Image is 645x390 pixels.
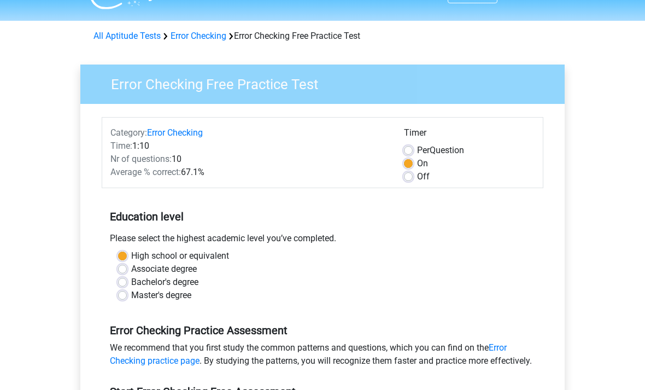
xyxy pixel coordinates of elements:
label: Bachelor's degree [131,276,198,289]
div: Error Checking Free Practice Test [89,30,556,43]
a: All Aptitude Tests [93,31,161,42]
div: 1:10 [102,140,396,153]
div: 67.1% [102,166,396,179]
div: 10 [102,153,396,166]
div: We recommend that you first study the common patterns and questions, which you can find on the . ... [102,342,543,372]
label: Question [417,144,464,158]
span: Nr of questions: [110,154,172,165]
span: Average % correct: [110,167,181,178]
label: Off [417,171,430,184]
span: Time: [110,141,132,152]
a: Error Checking [171,31,226,42]
h5: Error Checking Practice Assessment [110,324,535,337]
label: High school or equivalent [131,250,229,263]
label: Master's degree [131,289,191,302]
span: Per [417,145,430,156]
h3: Error Checking Free Practice Test [98,72,556,94]
span: Category: [110,128,147,138]
h5: Education level [110,206,535,228]
a: Error Checking [147,128,203,138]
label: Associate degree [131,263,197,276]
div: Please select the highest academic level you’ve completed. [102,232,543,250]
div: Timer [404,127,535,144]
label: On [417,158,428,171]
